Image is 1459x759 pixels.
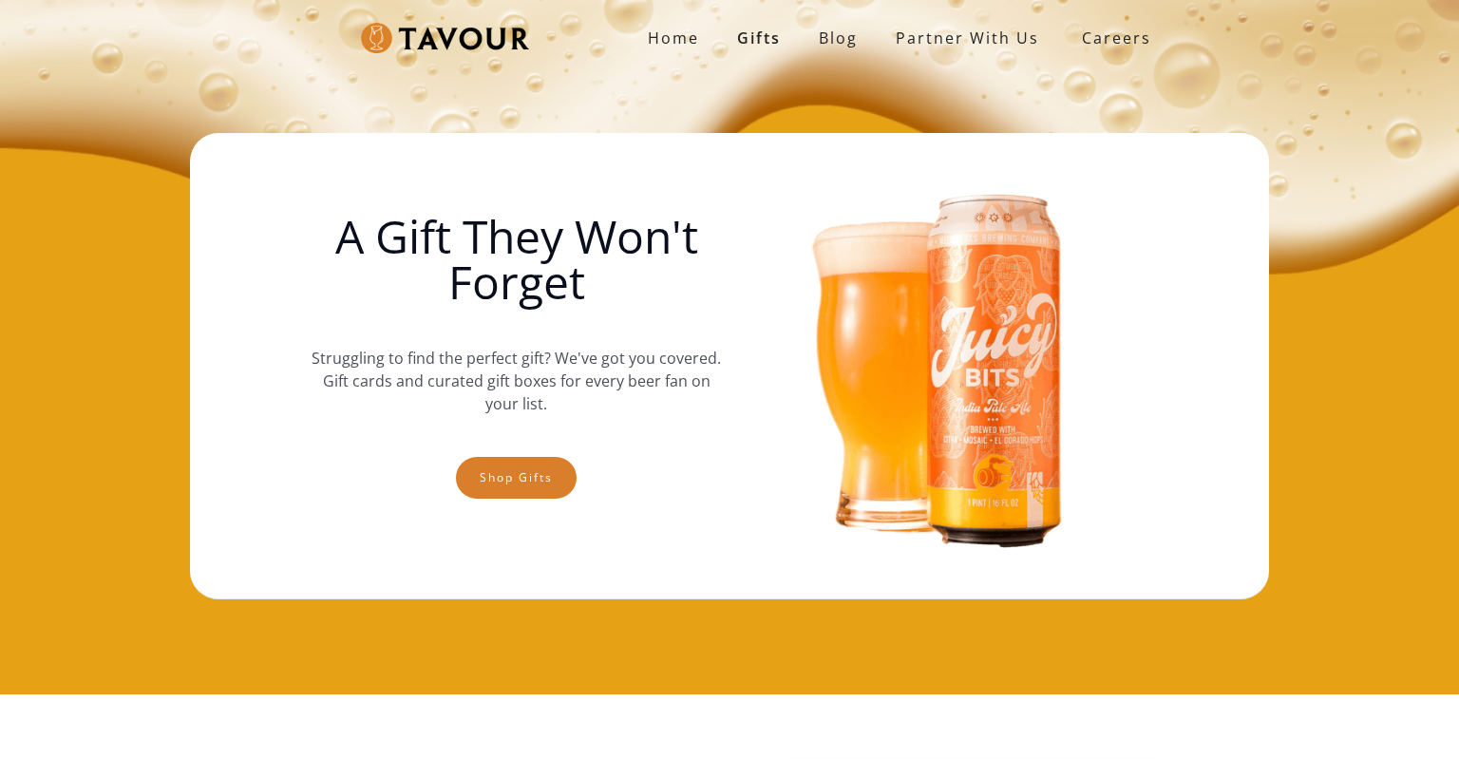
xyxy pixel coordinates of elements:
[800,19,877,57] a: Blog
[1082,19,1151,57] strong: Careers
[648,28,699,48] strong: Home
[312,328,722,434] p: Struggling to find the perfect gift? We've got you covered. Gift cards and curated gift boxes for...
[718,19,800,57] a: Gifts
[1058,11,1165,65] a: Careers
[629,19,718,57] a: Home
[456,457,577,499] a: Shop gifts
[877,19,1058,57] a: partner with us
[312,214,722,305] h1: A Gift They Won't Forget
